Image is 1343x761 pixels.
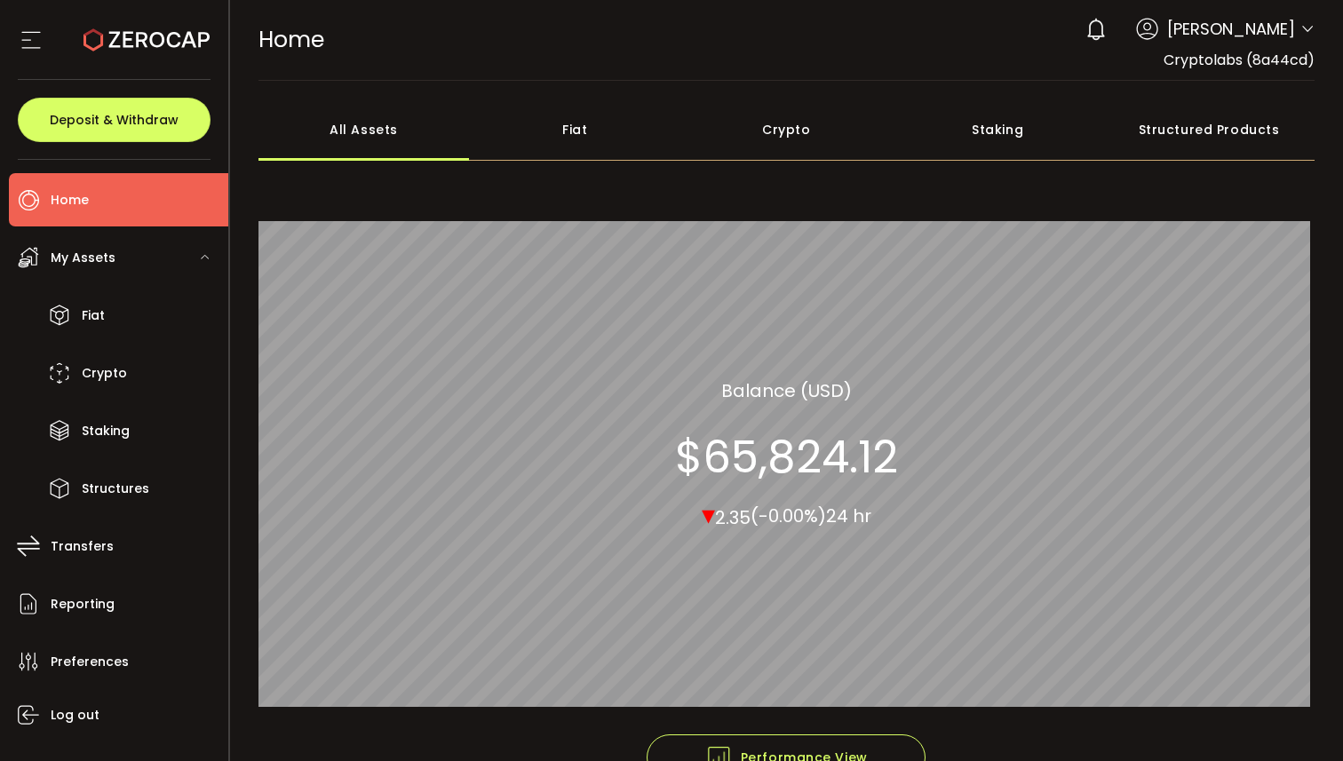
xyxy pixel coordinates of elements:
[258,99,470,161] div: All Assets
[1167,17,1295,41] span: [PERSON_NAME]
[82,303,105,329] span: Fiat
[51,245,115,271] span: My Assets
[82,476,149,502] span: Structures
[721,377,852,403] section: Balance (USD)
[18,98,211,142] button: Deposit & Withdraw
[51,187,89,213] span: Home
[51,702,99,728] span: Log out
[892,99,1103,161] div: Staking
[51,534,114,559] span: Transfers
[1164,50,1315,70] span: Cryptolabs (8a44cd)
[82,361,127,386] span: Crypto
[826,503,871,528] span: 24 hr
[1103,99,1315,161] div: Structured Products
[258,24,324,55] span: Home
[82,418,130,444] span: Staking
[680,99,892,161] div: Crypto
[675,430,898,483] section: $65,824.12
[751,503,826,528] span: (-0.00%)
[715,504,751,529] span: 2.35
[51,591,115,617] span: Reporting
[469,99,680,161] div: Fiat
[702,495,715,533] span: ▾
[1254,676,1343,761] iframe: Chat Widget
[51,649,129,675] span: Preferences
[50,114,179,126] span: Deposit & Withdraw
